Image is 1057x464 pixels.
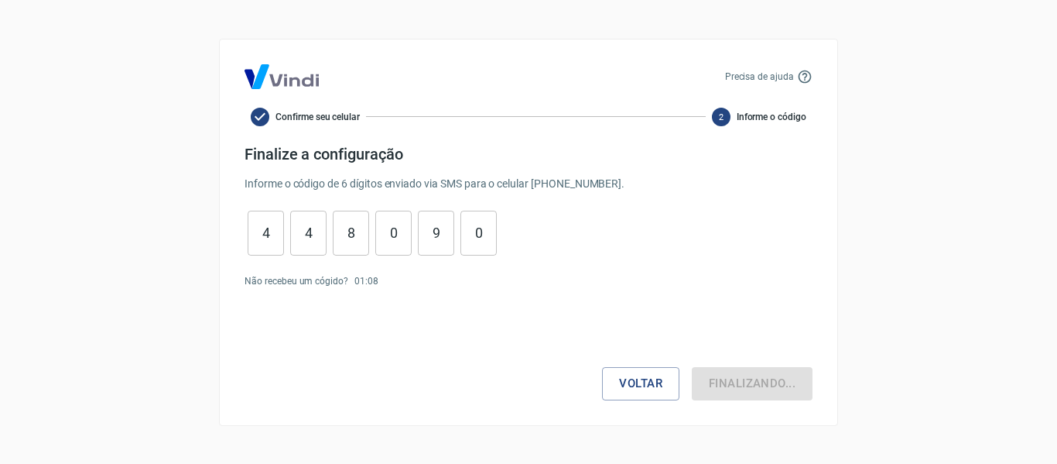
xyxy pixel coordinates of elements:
[275,110,360,124] span: Confirme seu celular
[245,145,812,163] h4: Finalize a configuração
[245,64,319,89] img: Logo Vind
[245,176,812,192] p: Informe o código de 6 dígitos enviado via SMS para o celular [PHONE_NUMBER] .
[354,274,378,288] p: 01 : 08
[725,70,794,84] p: Precisa de ajuda
[602,367,679,400] button: Voltar
[719,112,723,122] text: 2
[245,274,348,288] p: Não recebeu um cógido?
[737,110,806,124] span: Informe o código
